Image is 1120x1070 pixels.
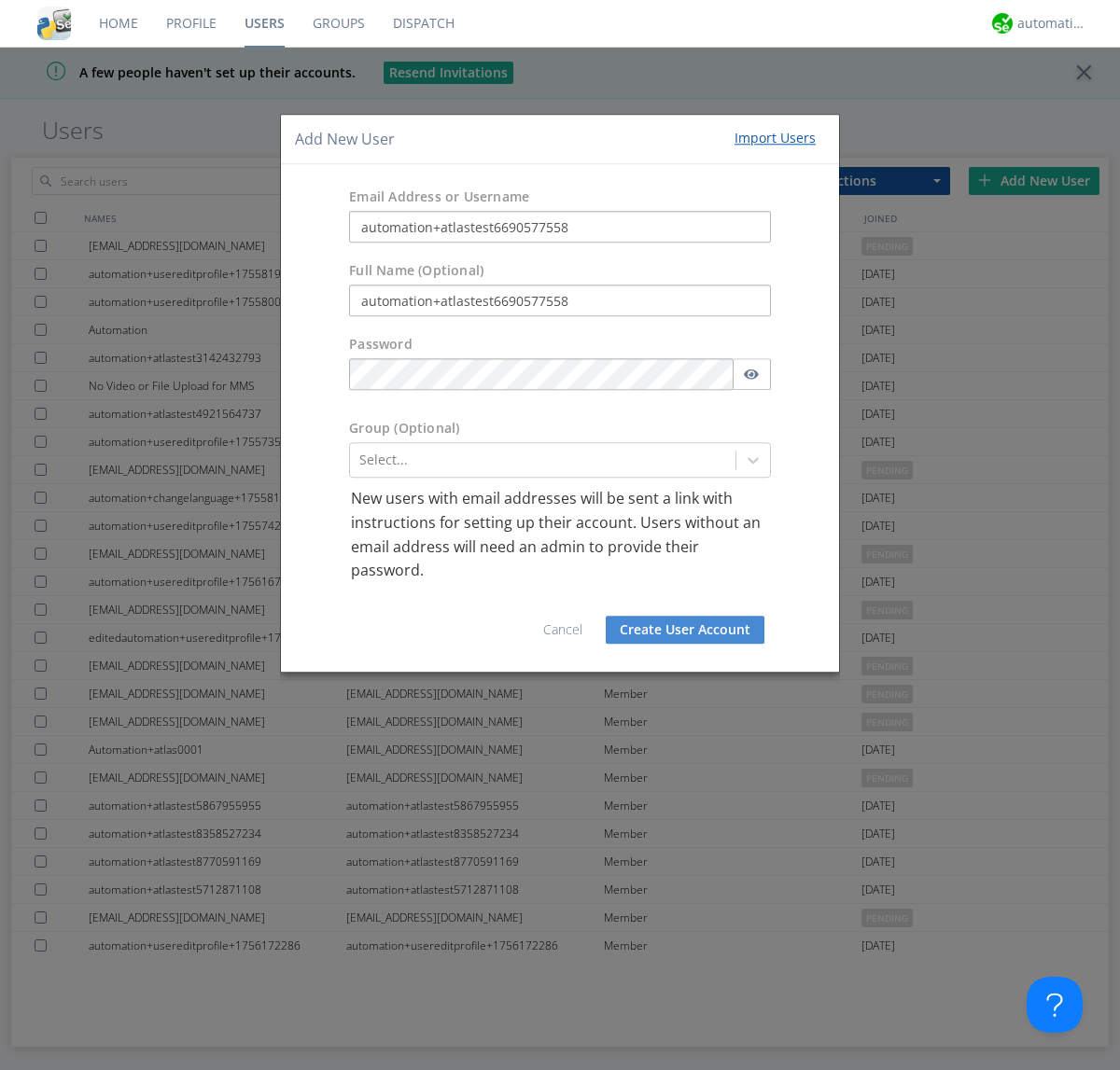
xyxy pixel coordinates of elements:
a: Cancel [543,620,582,638]
input: Julie Appleseed [349,285,771,317]
label: Group (Optional) [349,420,459,438]
button: Create User Account [606,616,764,644]
div: automation+atlas [1017,14,1087,33]
label: Email Address or Username [349,188,529,207]
h4: Add New User [295,129,395,150]
label: Full Name (Optional) [349,262,483,281]
input: e.g. email@address.com, Housekeeping1 [349,212,771,243]
div: Import Users [735,129,816,147]
p: New users with email addresses will be sent a link with instructions for setting up their account... [351,488,769,583]
img: cddb5a64eb264b2086981ab96f4c1ba7 [37,7,71,40]
img: d2d01cd9b4174d08988066c6d424eccd [992,13,1013,34]
label: Password [349,336,413,354]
